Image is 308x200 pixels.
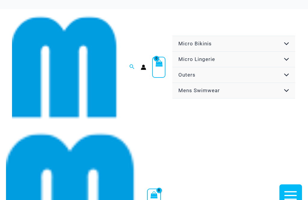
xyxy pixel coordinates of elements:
span: Mens Swimwear [178,87,220,93]
span: Micro Lingerie [178,56,215,62]
span: Micro Bikinis [178,41,212,47]
a: View Shopping Cart, empty [152,57,165,78]
a: Mens SwimwearMenu ToggleMenu Toggle [172,83,295,98]
a: Account icon link [141,65,146,70]
a: OutersMenu ToggleMenu Toggle [172,67,295,83]
a: Micro LingerieMenu ToggleMenu Toggle [172,52,295,67]
a: Search icon link [129,63,135,71]
img: cropped mm emblem [12,14,118,120]
span: Outers [178,72,196,78]
nav: Site Navigation [171,35,296,99]
a: Micro BikinisMenu ToggleMenu Toggle [172,36,295,52]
